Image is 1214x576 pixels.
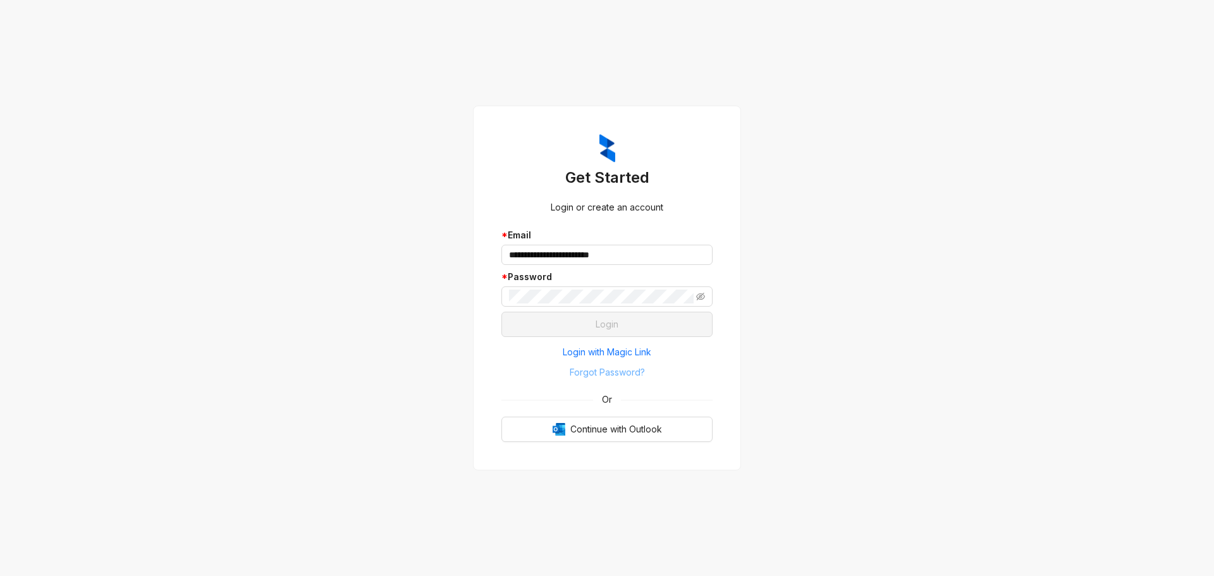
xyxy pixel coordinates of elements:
[501,200,713,214] div: Login or create an account
[563,345,651,359] span: Login with Magic Link
[599,134,615,163] img: ZumaIcon
[501,270,713,284] div: Password
[593,393,621,407] span: Or
[501,168,713,188] h3: Get Started
[501,342,713,362] button: Login with Magic Link
[696,292,705,301] span: eye-invisible
[501,228,713,242] div: Email
[501,312,713,337] button: Login
[501,362,713,383] button: Forgot Password?
[570,365,645,379] span: Forgot Password?
[570,422,662,436] span: Continue with Outlook
[501,417,713,442] button: OutlookContinue with Outlook
[553,423,565,436] img: Outlook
